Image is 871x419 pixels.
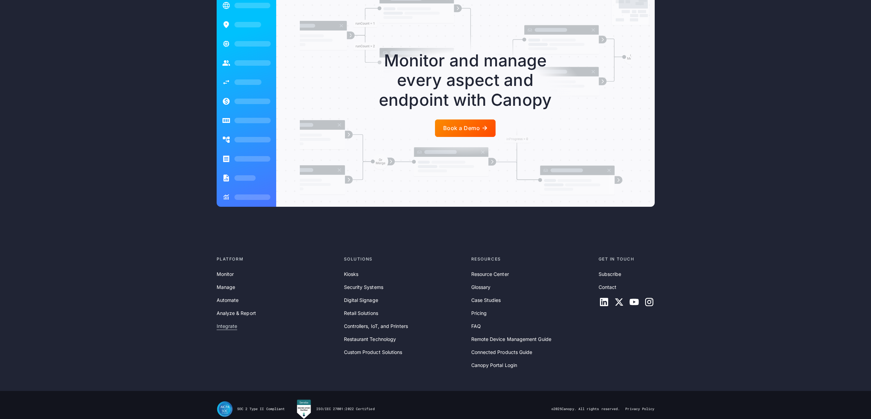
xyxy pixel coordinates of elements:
a: Kiosks [344,270,358,278]
a: Case Studies [471,296,501,304]
a: Custom Product Solutions [344,348,402,356]
a: Subscribe [599,270,622,278]
div: Resources [471,256,593,262]
a: Digital Signage [344,296,378,304]
a: Security Systems [344,283,383,291]
div: SOC 2 Type II Compliant [237,407,285,411]
img: SOC II Type II Compliance Certification for Canopy Remote Device Management [217,401,233,417]
a: Integrate [217,322,238,330]
a: Contact [599,283,617,291]
a: Connected Products Guide [471,348,533,356]
span: 2025 [553,407,562,411]
a: Resource Center [471,270,509,278]
div: Monitor and manage every aspect and endpoint with Canopy [363,51,568,110]
div: © Canopy. All rights reserved. [551,407,620,411]
a: Restaurant Technology [344,335,396,343]
a: Manage [217,283,235,291]
a: Monitor [217,270,234,278]
a: Canopy Portal Login [471,361,517,369]
a: Retail Solutions [344,309,378,317]
a: Book a Demo [435,119,496,137]
a: Automate [217,296,239,304]
div: Get in touch [599,256,655,262]
a: FAQ [471,322,481,330]
a: Pricing [471,309,487,317]
a: Remote Device Management Guide [471,335,551,343]
a: Glossary [471,283,491,291]
div: Platform [217,256,338,262]
div: Solutions [344,256,466,262]
a: Controllers, IoT, and Printers [344,322,408,330]
a: Analyze & Report [217,309,256,317]
div: Book a Demo [443,125,480,131]
a: Privacy Policy [625,407,654,411]
img: Canopy RMM is Sensiba Certified for ISO/IEC [296,399,312,419]
div: ISO/IEC 27001:2022 Certified [316,407,374,411]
